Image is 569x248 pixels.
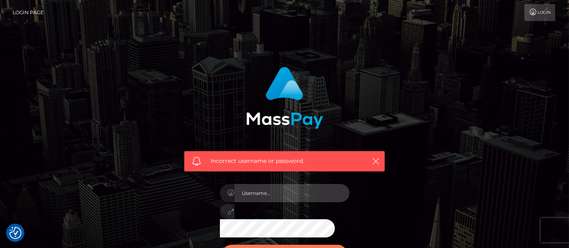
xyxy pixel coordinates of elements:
[9,227,21,239] button: Consent Preferences
[524,4,555,21] a: Login
[246,67,323,129] img: MassPay Login
[9,227,21,239] img: Revisit consent button
[234,184,349,202] input: Username...
[211,157,358,165] span: Incorrect username or password.
[13,4,44,21] a: Login Page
